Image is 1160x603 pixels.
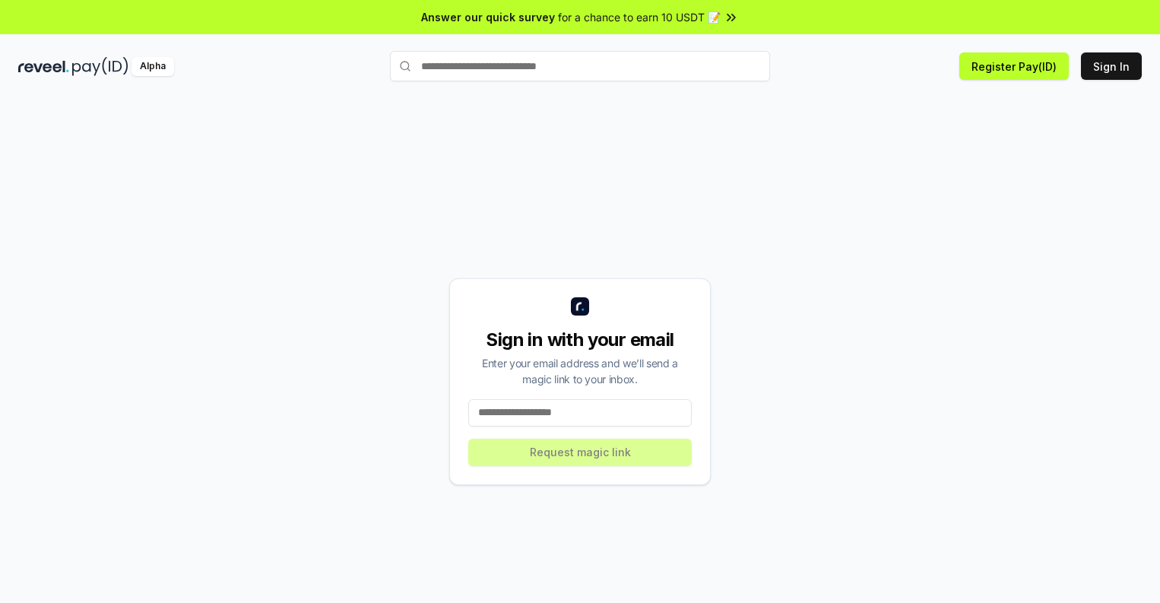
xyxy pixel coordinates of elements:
div: Sign in with your email [468,328,692,352]
img: logo_small [571,297,589,316]
button: Register Pay(ID) [959,52,1069,80]
div: Enter your email address and we’ll send a magic link to your inbox. [468,355,692,387]
button: Sign In [1081,52,1142,80]
img: reveel_dark [18,57,69,76]
span: Answer our quick survey [421,9,555,25]
img: pay_id [72,57,128,76]
div: Alpha [132,57,174,76]
span: for a chance to earn 10 USDT 📝 [558,9,721,25]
